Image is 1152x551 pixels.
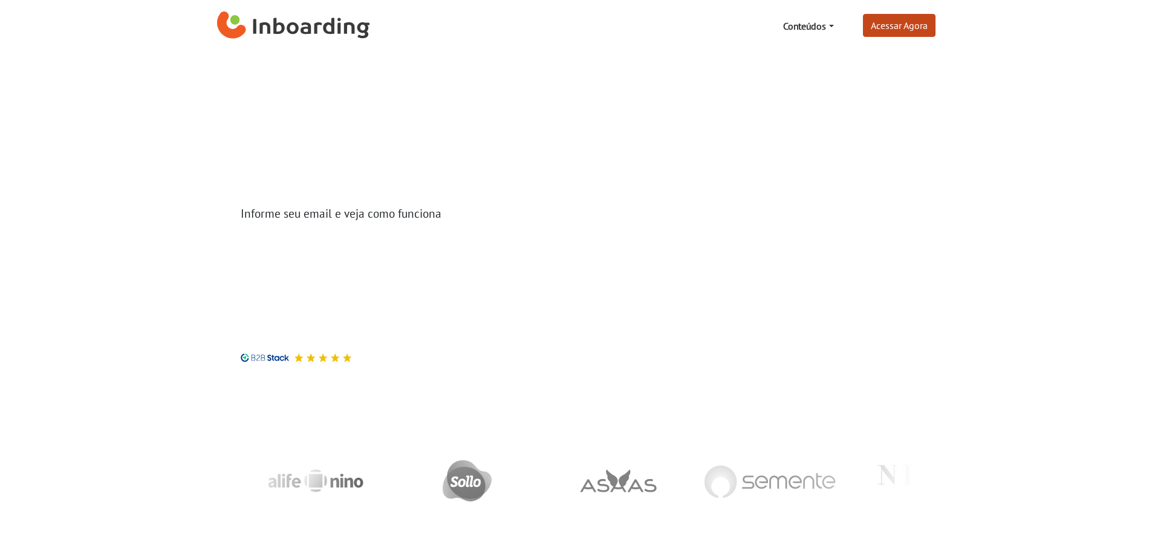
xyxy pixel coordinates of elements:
img: Sollo Brasil [433,451,501,511]
img: Avaliação 5 estrelas no B2B Stack [342,353,352,362]
div: Avaliação 5 estrelas no B2B Stack [289,353,352,362]
h3: Informe seu email e veja como funciona [241,206,567,220]
a: Conteúdos [778,14,838,38]
a: Acessar Agora [863,14,936,37]
img: Inboarding Home [217,8,370,44]
img: Avaliação 5 estrelas no B2B Stack [306,353,316,362]
img: Avaliação 5 estrelas no B2B Stack [318,353,328,362]
a: Inboarding Home Page [217,5,370,47]
img: Avaliação 5 estrelas no B2B Stack [294,353,304,362]
img: Semente Negocios [694,455,845,507]
img: B2B Stack logo [241,353,289,362]
img: Avaliação 5 estrelas no B2B Stack [330,353,340,362]
img: Asaas [570,460,666,502]
iframe: Form 0 [241,225,538,339]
